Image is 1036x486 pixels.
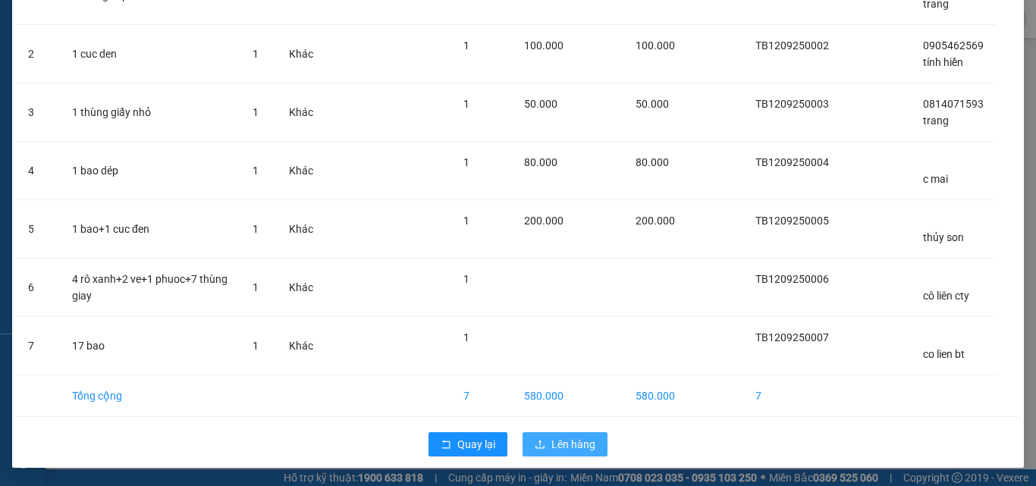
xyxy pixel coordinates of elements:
[277,25,325,83] td: Khác
[636,39,675,52] span: 100.000
[60,259,240,317] td: 4 rô xanh+2 ve+1 phuoc+7 thùng giay
[16,259,60,317] td: 6
[923,231,964,243] span: thủy son
[463,215,469,227] span: 1
[429,432,507,456] button: rollbackQuay lại
[277,259,325,317] td: Khác
[524,156,557,168] span: 80.000
[16,317,60,375] td: 7
[60,25,240,83] td: 1 cuc den
[60,317,240,375] td: 17 bao
[755,273,829,285] span: TB1209250006
[755,331,829,343] span: TB1209250007
[923,348,965,360] span: co lien bt
[463,331,469,343] span: 1
[636,215,675,227] span: 200.000
[277,317,325,375] td: Khác
[535,439,545,451] span: upload
[923,98,984,110] span: 0814071593
[524,215,564,227] span: 200.000
[551,436,595,453] span: Lên hàng
[463,98,469,110] span: 1
[623,375,687,417] td: 580.000
[636,98,669,110] span: 50.000
[463,273,469,285] span: 1
[60,142,240,200] td: 1 bao dép
[524,39,564,52] span: 100.000
[441,439,451,451] span: rollback
[523,432,607,456] button: uploadLên hàng
[524,98,557,110] span: 50.000
[253,165,259,177] span: 1
[277,83,325,142] td: Khác
[923,114,949,127] span: trang
[463,156,469,168] span: 1
[451,375,512,417] td: 7
[60,375,240,417] td: Tổng cộng
[923,173,948,185] span: c mai
[253,48,259,60] span: 1
[253,281,259,293] span: 1
[277,142,325,200] td: Khác
[512,375,585,417] td: 580.000
[923,56,963,68] span: tính hiền
[457,436,495,453] span: Quay lại
[923,290,969,302] span: cô liên cty
[636,156,669,168] span: 80.000
[755,156,829,168] span: TB1209250004
[923,39,984,52] span: 0905462569
[755,98,829,110] span: TB1209250003
[60,200,240,259] td: 1 bao+1 cuc đen
[16,142,60,200] td: 4
[277,200,325,259] td: Khác
[755,215,829,227] span: TB1209250005
[755,39,829,52] span: TB1209250002
[253,223,259,235] span: 1
[16,25,60,83] td: 2
[253,106,259,118] span: 1
[60,83,240,142] td: 1 thùng giấy nhỏ
[16,83,60,142] td: 3
[253,340,259,352] span: 1
[463,39,469,52] span: 1
[16,200,60,259] td: 5
[743,375,841,417] td: 7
